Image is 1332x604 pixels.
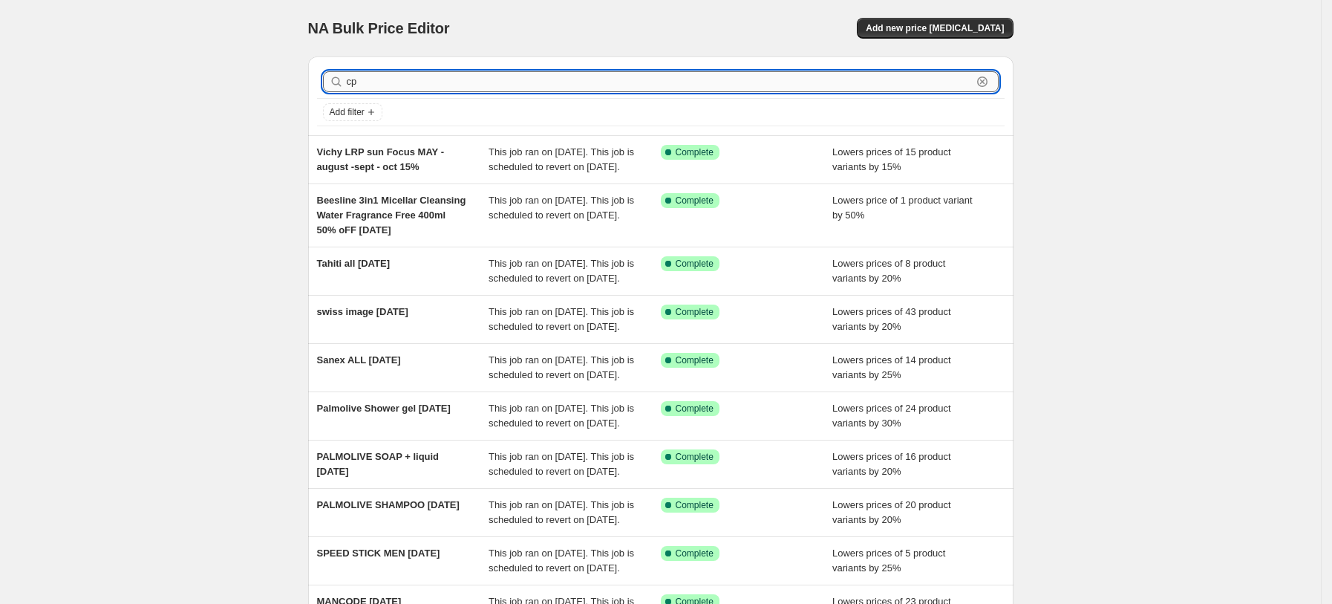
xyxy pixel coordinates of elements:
[489,403,634,429] span: This job ran on [DATE]. This job is scheduled to revert on [DATE].
[676,451,714,463] span: Complete
[676,499,714,511] span: Complete
[317,306,408,317] span: swiss image [DATE]
[676,306,714,318] span: Complete
[308,20,450,36] span: NA Bulk Price Editor
[317,499,460,510] span: PALMOLIVE SHAMPOO [DATE]
[317,548,440,559] span: SPEED STICK MEN [DATE]
[832,258,945,284] span: Lowers prices of 8 product variants by 20%
[489,306,634,332] span: This job ran on [DATE]. This job is scheduled to revert on [DATE].
[317,195,466,236] span: Beesline 3in1 Micellar Cleansing Water Fragrance Free 400ml 50% oFF [DATE]
[317,258,390,269] span: Tahiti all [DATE]
[676,258,714,270] span: Complete
[330,106,365,118] span: Add filter
[832,195,973,221] span: Lowers price of 1 product variant by 50%
[832,451,951,477] span: Lowers prices of 16 product variants by 20%
[676,403,714,415] span: Complete
[489,354,634,380] span: This job ran on [DATE]. This job is scheduled to revert on [DATE].
[676,354,714,366] span: Complete
[317,451,440,477] span: PALMOLIVE SOAP + liquid [DATE]
[866,22,1004,34] span: Add new price [MEDICAL_DATA]
[832,354,951,380] span: Lowers prices of 14 product variants by 25%
[489,146,634,172] span: This job ran on [DATE]. This job is scheduled to revert on [DATE].
[676,195,714,207] span: Complete
[317,146,444,172] span: Vichy LRP sun Focus MAY - august -sept - oct 15%
[489,499,634,525] span: This job ran on [DATE]. This job is scheduled to revert on [DATE].
[975,74,990,89] button: Clear
[317,354,401,366] span: Sanex ALL [DATE]
[832,306,951,332] span: Lowers prices of 43 product variants by 20%
[832,499,951,525] span: Lowers prices of 20 product variants by 20%
[323,103,382,121] button: Add filter
[832,548,945,574] span: Lowers prices of 5 product variants by 25%
[676,146,714,158] span: Complete
[489,258,634,284] span: This job ran on [DATE]. This job is scheduled to revert on [DATE].
[857,18,1013,39] button: Add new price [MEDICAL_DATA]
[676,548,714,559] span: Complete
[489,451,634,477] span: This job ran on [DATE]. This job is scheduled to revert on [DATE].
[489,548,634,574] span: This job ran on [DATE]. This job is scheduled to revert on [DATE].
[832,403,951,429] span: Lowers prices of 24 product variants by 30%
[317,403,451,414] span: Palmolive Shower gel [DATE]
[832,146,951,172] span: Lowers prices of 15 product variants by 15%
[489,195,634,221] span: This job ran on [DATE]. This job is scheduled to revert on [DATE].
